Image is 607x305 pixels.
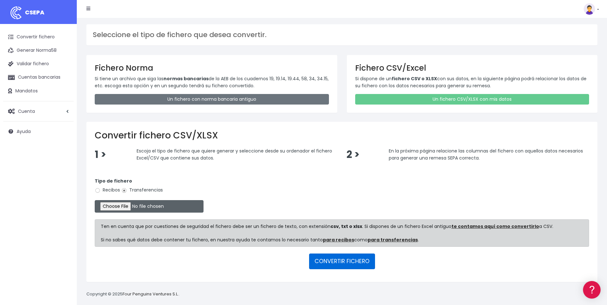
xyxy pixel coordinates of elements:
a: Validar fichero [3,57,74,71]
a: Ayuda [3,125,74,138]
strong: normas bancarias [164,75,209,82]
span: Cuenta [18,108,35,114]
a: Formatos [6,81,122,91]
div: Ten en cuenta que por cuestiones de seguridad el fichero debe ser un fichero de texto, con extens... [95,219,589,247]
p: Copyright © 2025 . [86,291,180,298]
a: Convertir fichero [3,30,74,44]
a: POWERED BY ENCHANT [88,184,123,190]
div: Convertir ficheros [6,71,122,77]
a: General [6,137,122,147]
h3: Fichero Norma [95,63,329,73]
span: CSEPA [25,8,44,16]
img: logo [8,5,24,21]
h3: Seleccione el tipo de fichero que desea convertir. [93,31,591,39]
h3: Fichero CSV/Excel [355,63,589,73]
a: API [6,163,122,173]
label: Transferencias [121,187,163,193]
span: 1 > [95,148,106,161]
div: Programadores [6,153,122,160]
button: Contáctanos [6,171,122,182]
span: Ayuda [17,128,31,135]
img: profile [584,3,595,15]
strong: csv, txt o xlsx [331,223,362,230]
div: Información general [6,44,122,51]
a: Información general [6,54,122,64]
strong: fichero CSV o XLSX [392,75,437,82]
div: Facturación [6,127,122,133]
p: Si tiene un archivo que siga las de la AEB de los cuadernos 19, 19.14, 19.44, 58, 34, 34.15, etc.... [95,75,329,90]
span: En la próxima página relacione las columnas del fichero con aquellos datos necesarios para genera... [389,148,583,161]
h2: Convertir fichero CSV/XLSX [95,130,589,141]
a: Mandatos [3,84,74,98]
label: Recibos [95,187,120,193]
a: Un fichero con norma bancaria antiguo [95,94,329,105]
span: 2 > [347,148,360,161]
button: CONVERTIR FICHERO [309,254,375,269]
a: Un fichero CSV/XLSX con mis datos [355,94,589,105]
a: Cuentas bancarias [3,71,74,84]
a: Perfiles de empresas [6,111,122,121]
a: Generar Norma58 [3,44,74,57]
strong: Tipo de fichero [95,178,132,184]
a: Cuenta [3,105,74,118]
a: te contamos aquí como convertirlo [451,223,539,230]
span: Escoja el tipo de fichero que quiere generar y seleccione desde su ordenador el fichero Excel/CSV... [137,148,332,161]
p: Si dispone de un con sus datos, en la siguiente página podrá relacionar los datos de su fichero c... [355,75,589,90]
a: Videotutoriales [6,101,122,111]
a: Problemas habituales [6,91,122,101]
a: para transferencias [368,237,418,243]
a: para recibos [323,237,354,243]
a: Four Penguins Ventures S.L. [123,291,179,297]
